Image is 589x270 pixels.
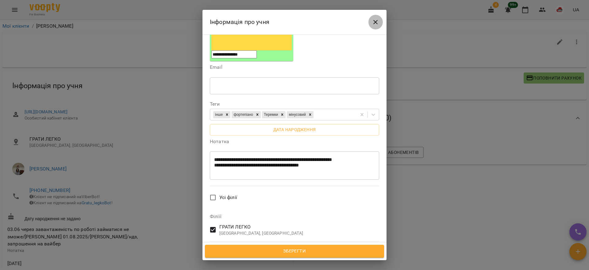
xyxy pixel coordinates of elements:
[210,17,269,27] h6: Інформація про учня
[232,111,254,118] div: фортепіано
[210,214,379,219] label: Філіїї
[219,194,237,201] span: Усі філії
[210,124,379,135] button: Дата народження
[287,111,307,118] div: мінусовий
[219,223,303,231] span: ГРАТИ ЛЕГКО
[210,139,379,144] label: Нотатка
[213,111,224,118] div: інше
[262,111,279,118] div: Теремки
[210,65,379,70] label: Email
[368,15,383,29] button: Close
[219,230,303,237] p: [GEOGRAPHIC_DATA], [GEOGRAPHIC_DATA]
[205,245,384,258] button: Зберегти
[212,247,377,255] span: Зберегти
[210,102,379,107] label: Теги
[215,126,374,133] span: Дата народження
